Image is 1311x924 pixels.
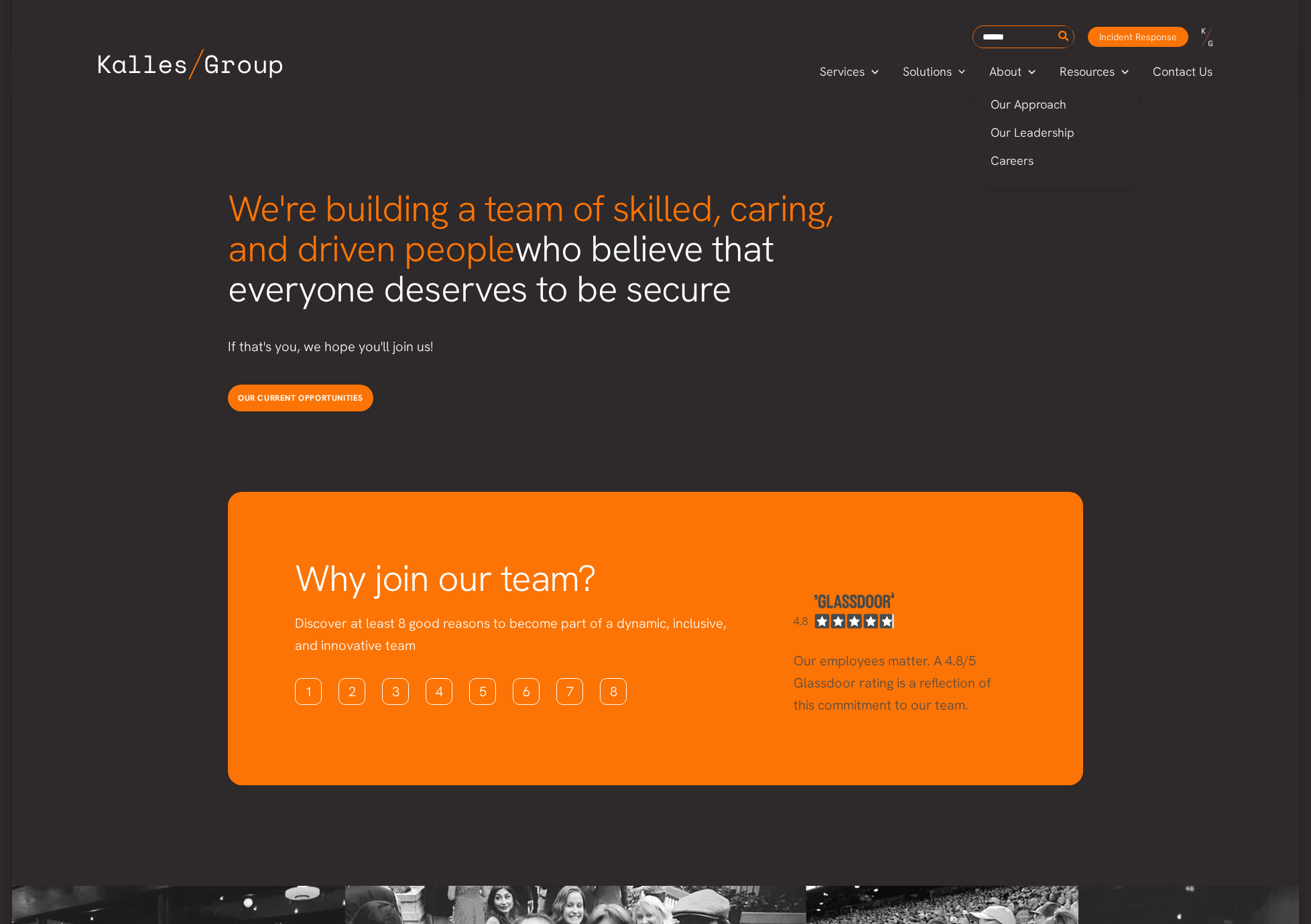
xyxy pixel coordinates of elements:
a: Careers [977,147,1138,175]
a: 2 [338,678,365,705]
span: Services [820,62,865,82]
span: Our Leadership [991,125,1074,140]
p: Our employees matter. A 4.8/5 Glassdoor rating is a reflection of this commitment to our team. [794,650,1009,716]
a: Incident Response [1088,27,1188,47]
span: About [989,62,1021,82]
a: Our Approach [977,90,1138,119]
span: Our current opportunities [238,393,363,403]
a: 5 [469,678,496,705]
a: Our current opportunities [228,385,373,411]
a: 1 [295,678,322,705]
span: who believe that everyone deserves to be secure [228,184,833,313]
span: Resources [1060,62,1115,82]
a: SolutionsMenu Toggle [891,62,978,82]
img: Glassdoor rating of 4.8 out of 5 [794,592,894,628]
a: 6 [513,678,540,705]
nav: Primary Site Navigation [808,60,1226,82]
a: 8 [600,678,627,705]
span: Contact Us [1153,62,1212,82]
a: ServicesMenu Toggle [808,62,891,82]
span: Menu Toggle [865,62,879,82]
a: AboutMenu Toggle [977,62,1048,82]
a: 7 [556,678,583,705]
img: Kalles Group [99,49,282,80]
a: ResourcesMenu Toggle [1048,62,1141,82]
a: Our Leadership [977,119,1138,147]
a: 3 [382,678,409,705]
button: Search [1056,26,1072,48]
span: Careers [991,153,1034,168]
a: Contact Us [1141,62,1226,82]
p: If that's you, we hope you'll join us! [228,336,858,358]
span: Menu Toggle [1115,62,1129,82]
h2: Why join our team? [295,559,740,599]
a: 4 [426,678,452,705]
span: Menu Toggle [1021,62,1036,82]
span: Our Approach [991,96,1066,112]
p: Discover at least 8 good reasons to become part of a dynamic, inclusive, and innovative team [295,612,740,657]
span: Solutions [903,62,952,82]
span: Menu Toggle [952,62,966,82]
span: We're building a team of skilled, caring, and driven people [228,184,833,273]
